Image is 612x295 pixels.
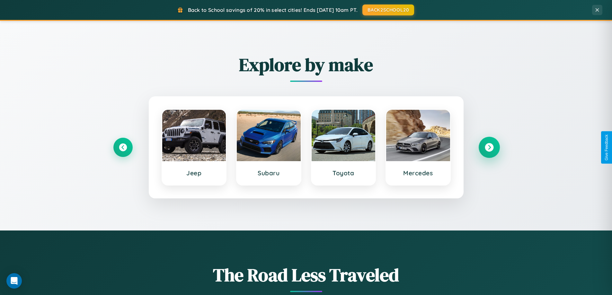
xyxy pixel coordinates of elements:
[393,169,444,177] h3: Mercedes
[362,4,414,15] button: BACK2SCHOOL20
[243,169,294,177] h3: Subaru
[188,7,358,13] span: Back to School savings of 20% in select cities! Ends [DATE] 10am PT.
[169,169,220,177] h3: Jeep
[604,134,609,161] div: Give Feedback
[113,52,499,77] h2: Explore by make
[6,273,22,289] div: Open Intercom Messenger
[113,263,499,287] h1: The Road Less Traveled
[318,169,369,177] h3: Toyota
